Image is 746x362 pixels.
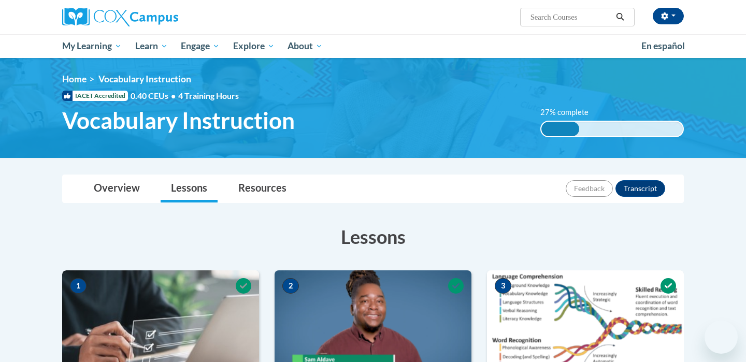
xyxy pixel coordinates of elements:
[615,180,665,197] button: Transcript
[135,40,168,52] span: Learn
[62,8,259,26] a: Cox Campus
[174,34,226,58] a: Engage
[62,107,295,134] span: Vocabulary Instruction
[70,278,87,294] span: 1
[228,175,297,202] a: Resources
[83,175,150,202] a: Overview
[635,35,692,57] a: En español
[540,107,600,118] label: 27% complete
[161,175,218,202] a: Lessons
[541,122,580,136] div: 27% complete
[612,11,628,23] button: Search
[62,224,684,250] h3: Lessons
[529,11,612,23] input: Search Courses
[62,74,87,84] a: Home
[62,91,128,101] span: IACET Accredited
[178,91,239,100] span: 4 Training Hours
[226,34,281,58] a: Explore
[705,321,738,354] iframe: Button to launch messaging window
[47,34,699,58] div: Main menu
[233,40,275,52] span: Explore
[495,278,511,294] span: 3
[128,34,175,58] a: Learn
[281,34,330,58] a: About
[62,40,122,52] span: My Learning
[98,74,191,84] span: Vocabulary Instruction
[131,90,178,102] span: 0.40 CEUs
[282,278,299,294] span: 2
[653,8,684,24] button: Account Settings
[641,40,685,51] span: En español
[55,34,128,58] a: My Learning
[181,40,220,52] span: Engage
[171,91,176,100] span: •
[288,40,323,52] span: About
[566,180,613,197] button: Feedback
[62,8,178,26] img: Cox Campus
